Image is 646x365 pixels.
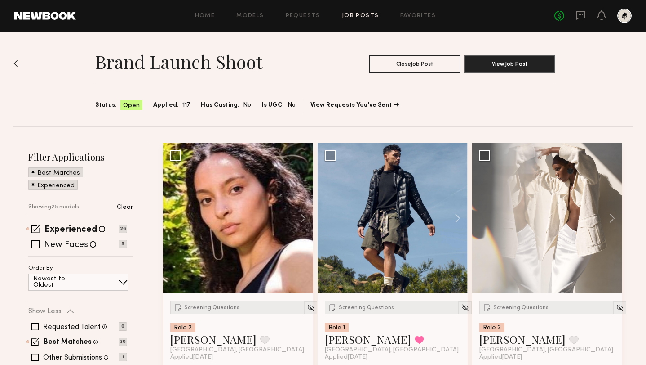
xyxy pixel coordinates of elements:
span: No [288,100,296,110]
span: Status: [95,100,117,110]
div: Applied [DATE] [170,354,306,361]
a: Job Posts [342,13,379,19]
span: 117 [182,100,190,110]
span: [GEOGRAPHIC_DATA], [GEOGRAPHIC_DATA] [479,347,613,354]
div: Role 1 [325,323,349,332]
span: [GEOGRAPHIC_DATA], [GEOGRAPHIC_DATA] [170,347,304,354]
p: 0 [119,322,127,331]
label: Best Matches [44,339,92,346]
a: Models [236,13,264,19]
span: Has Casting: [201,100,239,110]
span: No [243,100,251,110]
a: View Requests You’ve Sent [310,102,399,108]
button: CloseJob Post [369,55,460,73]
img: Unhide Model [461,304,469,311]
span: Screening Questions [493,305,549,311]
p: Best Matches [37,170,80,176]
p: 1 [119,353,127,361]
span: Screening Questions [339,305,394,311]
div: Applied [DATE] [479,354,615,361]
p: Newest to Oldest [33,276,87,288]
img: Submission Icon [482,303,491,312]
label: Other Submissions [43,354,102,361]
button: View Job Post [464,55,555,73]
h1: Brand Launch Shoot [95,50,262,73]
img: Unhide Model [307,304,314,311]
label: Experienced [44,225,97,234]
span: Open [123,101,140,110]
span: [GEOGRAPHIC_DATA], [GEOGRAPHIC_DATA] [325,347,459,354]
p: 30 [119,338,127,346]
p: Clear [117,204,133,211]
span: Screening Questions [184,305,239,311]
a: [PERSON_NAME] [170,332,257,347]
p: 5 [119,240,127,248]
label: Requested Talent [43,324,101,331]
div: Applied [DATE] [325,354,460,361]
div: Role 2 [479,323,504,332]
a: [PERSON_NAME] [479,332,566,347]
img: Unhide Model [616,304,624,311]
div: Role 2 [170,323,195,332]
h2: Filter Applications [28,151,133,163]
p: Order By [28,266,53,271]
a: Favorites [400,13,436,19]
span: Is UGC: [262,100,284,110]
img: Submission Icon [173,303,182,312]
img: Submission Icon [328,303,337,312]
a: Home [195,13,215,19]
img: Back to previous page [13,60,18,67]
p: Experienced [37,183,75,189]
p: 26 [119,225,127,233]
a: Requests [286,13,320,19]
label: New Faces [44,241,88,250]
span: Applied: [153,100,179,110]
p: Showing 25 models [28,204,79,210]
p: Show Less [28,308,62,315]
a: [PERSON_NAME] [325,332,411,347]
